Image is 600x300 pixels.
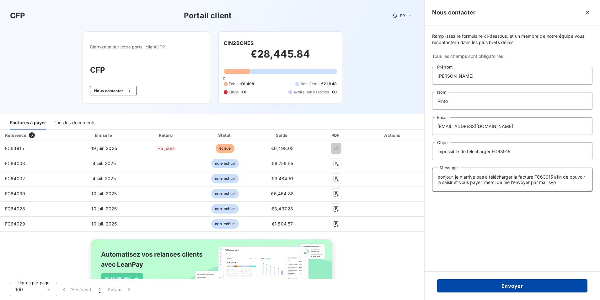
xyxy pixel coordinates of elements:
span: FC63915 [5,146,24,151]
span: Échu [229,81,238,87]
input: placeholder [432,67,592,85]
div: Actions [363,132,423,138]
textarea: bonjour, je n'arrive pas à télécharger la facture FC63915 afin de pouvoir la saisir et vous payer... [432,168,592,192]
span: 1 [99,286,100,293]
span: €1,804.57 [272,221,293,226]
span: 10 juil. 2025 [91,206,117,211]
span: €3,484.51 [271,176,293,181]
span: non-échue [211,174,238,183]
div: Retard [138,132,195,138]
div: Émise le [73,132,135,138]
h5: Nous contacter [432,8,475,17]
span: 6 [29,132,35,138]
h6: CIN2BONES [224,39,254,47]
button: Nous contacter [90,86,137,96]
span: €0 [332,89,337,95]
span: 10 juil. 2025 [91,191,117,196]
h3: CFP [90,64,203,76]
div: Tous les documents [54,116,95,130]
h3: Portail client [184,10,232,21]
span: Tous les champs sont obligatoires [432,53,592,59]
span: FR [400,13,405,18]
span: Remplissez le formulaire ci-dessous, et un membre de notre équipe vous recontactera dans les plus... [432,33,592,46]
span: non-échue [211,159,238,168]
span: €6,464.88 [271,191,293,196]
span: 4 juil. 2025 [93,176,116,181]
span: 100 [15,286,23,293]
span: +5 jours [158,146,175,151]
span: non-échue [211,204,238,214]
span: €6,756.55 [271,161,293,166]
span: échue [216,144,234,153]
span: Non-échu [300,81,319,87]
button: Envoyer [437,279,587,292]
span: €6,498 [240,81,254,87]
span: €6,498.05 [271,146,293,151]
span: Litige [229,89,239,95]
span: FC64003 [5,161,25,166]
div: Factures à payer [10,116,46,130]
div: Solde [255,132,309,138]
span: non-échue [211,189,238,198]
span: 0 [223,76,225,81]
span: €0 [241,89,246,95]
span: FC64028 [5,206,25,211]
span: FC64002 [5,176,25,181]
div: Référence [5,133,26,138]
button: Précédent [57,283,95,296]
div: PDF [312,132,360,138]
h2: €28,445.84 [224,48,337,67]
span: Bienvenue sur votre portail client CFP . [90,44,203,49]
button: 1 [95,283,104,296]
span: 4 juil. 2025 [93,161,116,166]
button: Suivant [104,283,136,296]
span: FC64030 [5,191,25,196]
input: placeholder [432,117,592,135]
span: FC64029 [5,221,25,226]
input: placeholder [432,142,592,160]
span: Avoirs non associés [293,89,329,95]
span: €21,948 [321,81,337,87]
input: placeholder [432,92,592,110]
div: Statut [197,132,253,138]
span: non-échue [211,219,238,229]
span: €3,437.28 [271,206,293,211]
h3: CFP [10,10,25,21]
span: 10 juil. 2025 [91,221,117,226]
span: 19 juin 2025 [91,146,117,151]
